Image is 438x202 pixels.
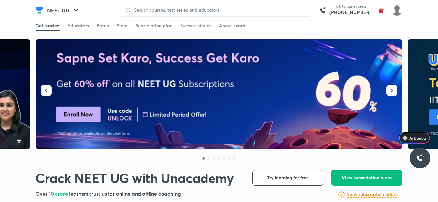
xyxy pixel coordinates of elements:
[36,20,60,31] a: Get started
[36,22,60,29] div: Get started
[317,4,329,17] img: call-us
[409,135,426,141] span: Ai Doubts
[135,22,172,29] div: Subscription plan
[416,154,424,162] img: ttu
[329,9,371,16] a: [PHONE_NUMBER]
[36,6,43,14] img: Company Logo
[180,20,211,31] a: Success stories
[131,7,306,13] input: Search courses, test series and educators
[376,5,386,16] img: avatar
[219,22,245,29] div: About exam
[329,4,371,9] p: Talk to our experts
[402,135,408,141] img: Icon
[43,4,84,17] button: NEET UG
[331,170,402,186] button: View subscription plans
[36,190,49,197] span: Over
[135,20,172,31] a: Subscription plan
[49,190,69,197] span: 10 crore
[180,22,211,29] div: Success stories
[252,170,323,186] button: Try learning for free
[347,191,397,198] a: View subscription offers
[97,22,109,29] div: Batch
[68,20,89,31] a: Educators
[117,22,128,29] div: Store
[391,5,402,16] img: Divya rakesh
[69,190,181,197] span: learners trust us for online and offline coaching
[68,22,89,29] div: Educators
[117,20,128,31] a: Store
[36,170,234,186] h1: Crack NEET UG with Unacademy
[219,20,245,31] a: About exam
[267,175,309,181] span: Try learning for free
[399,132,430,144] a: Ai Doubts
[97,20,109,31] a: Batch
[342,175,392,181] span: View subscription plans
